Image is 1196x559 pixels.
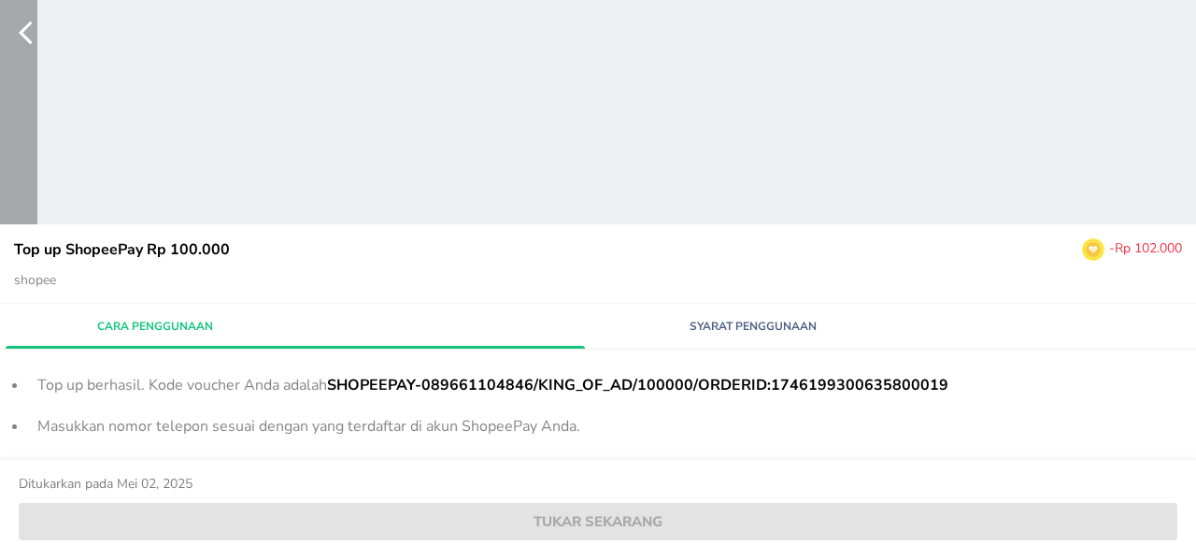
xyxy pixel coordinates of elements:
[28,365,1168,406] li: Top up berhasil. Kode voucher Anda adalah
[17,318,293,335] span: Cara Penggunaan
[28,447,1168,488] li: Top up akan langsung masuk ke akun tujuan setelah diproses oleh provider.
[28,406,1168,447] li: Masukkan nomor telepon sesuai dengan yang terdaftar di akun ShopeePay Anda.
[327,375,948,395] strong: SHOPEEPAY-089661104846/KING_OF_AD/100000/ORDERID:1746199300635800019
[1109,238,1182,270] p: - Rp 102.000
[14,270,1182,290] p: shopee
[6,309,592,342] a: Cara Penggunaan
[615,318,891,335] span: Syarat Penggunaan
[14,238,695,261] p: Top up ShopeePay Rp 100.000
[19,474,1177,494] p: Ditukarkan pada Mei 02, 2025
[604,309,1190,342] a: Syarat Penggunaan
